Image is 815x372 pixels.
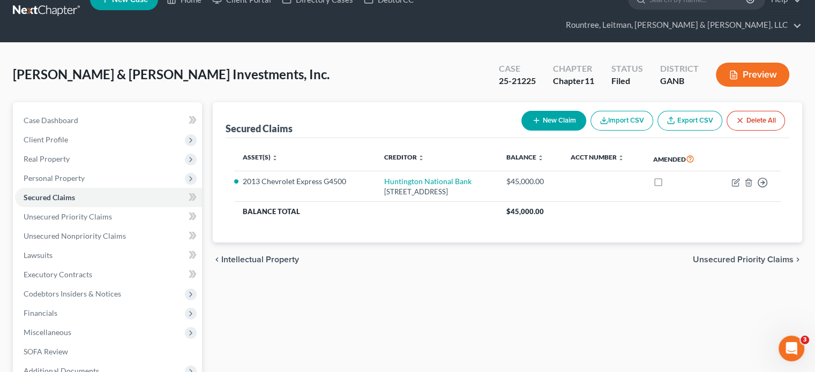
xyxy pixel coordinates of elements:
div: Case [499,63,536,75]
a: Secured Claims [15,188,202,207]
li: 2013 Chevrolet Express G4500 [243,176,367,187]
span: 3 [801,336,809,344]
button: chevron_left Intellectual Property [213,255,299,264]
span: Personal Property [24,173,85,183]
div: [STREET_ADDRESS] [384,187,489,197]
div: Filed [611,75,643,87]
div: Secured Claims [226,122,293,135]
div: District [660,63,699,75]
i: unfold_more [617,155,624,161]
a: Balance unfold_more [506,153,544,161]
span: Secured Claims [24,193,75,202]
span: [PERSON_NAME] & [PERSON_NAME] Investments, Inc. [13,66,330,82]
i: unfold_more [537,155,544,161]
span: Codebtors Insiders & Notices [24,289,121,298]
i: unfold_more [418,155,424,161]
span: Unsecured Nonpriority Claims [24,231,126,240]
span: Unsecured Priority Claims [24,212,112,221]
a: Executory Contracts [15,265,202,284]
a: Asset(s) unfold_more [243,153,278,161]
a: Rountree, Leitman, [PERSON_NAME] & [PERSON_NAME], LLC [560,16,802,35]
span: Financials [24,308,57,317]
a: Creditor unfold_more [384,153,424,161]
i: unfold_more [272,155,278,161]
div: 25-21225 [499,75,536,87]
span: Client Profile [24,135,68,144]
div: GANB [660,75,699,87]
iframe: Intercom live chat [779,336,804,361]
span: Unsecured Priority Claims [693,255,794,264]
span: Miscellaneous [24,328,71,337]
i: chevron_right [794,255,802,264]
span: Real Property [24,154,70,163]
div: $45,000.00 [506,176,553,187]
span: Executory Contracts [24,270,92,279]
a: Case Dashboard [15,111,202,130]
span: SOFA Review [24,347,68,356]
a: Export CSV [657,111,722,131]
span: 11 [585,75,594,86]
th: Balance Total [234,202,498,221]
a: Huntington National Bank [384,177,472,186]
button: Unsecured Priority Claims chevron_right [693,255,802,264]
a: Unsecured Nonpriority Claims [15,226,202,246]
div: Chapter [553,75,594,87]
button: Import CSV [590,111,653,131]
a: Lawsuits [15,246,202,265]
button: New Claim [521,111,586,131]
div: Chapter [553,63,594,75]
th: Amended [645,147,713,171]
button: Preview [716,63,789,87]
button: Delete All [727,111,785,131]
a: Unsecured Priority Claims [15,207,202,226]
span: Case Dashboard [24,116,78,125]
a: Acct Number unfold_more [570,153,624,161]
a: SOFA Review [15,342,202,361]
i: chevron_left [213,255,221,264]
div: Status [611,63,643,75]
span: Lawsuits [24,250,53,260]
span: $45,000.00 [506,207,544,216]
span: Intellectual Property [221,255,299,264]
